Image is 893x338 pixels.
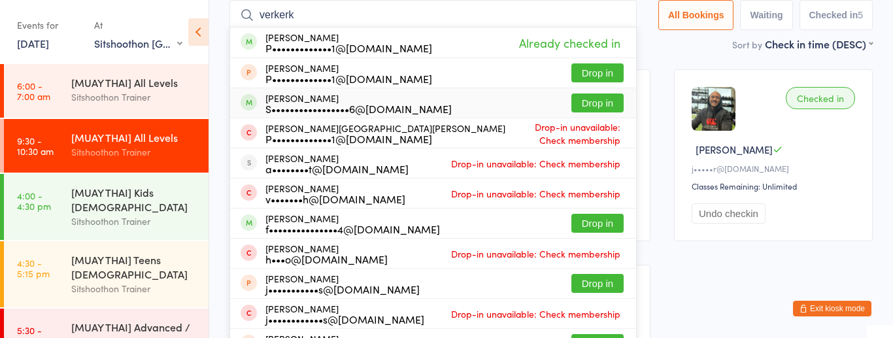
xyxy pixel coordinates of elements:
[71,75,197,90] div: [MUAY THAI] All Levels
[265,73,432,84] div: P•••••••••••••1@[DOMAIN_NAME]
[265,163,409,174] div: a••••••••t@[DOMAIN_NAME]
[448,184,624,203] span: Drop-in unavailable: Check membership
[17,190,51,211] time: 4:00 - 4:30 pm
[265,224,440,234] div: f•••••••••••••••4@[DOMAIN_NAME]
[4,241,209,307] a: 4:30 -5:15 pm[MUAY THAI] Teens [DEMOGRAPHIC_DATA]Sitshoothon Trainer
[71,185,197,214] div: [MUAY THAI] Kids [DEMOGRAPHIC_DATA]
[17,80,50,101] time: 6:00 - 7:00 am
[265,153,409,174] div: [PERSON_NAME]
[71,144,197,160] div: Sitshoothon Trainer
[265,63,432,84] div: [PERSON_NAME]
[448,244,624,263] span: Drop-in unavailable: Check membership
[265,93,452,114] div: [PERSON_NAME]
[692,163,859,174] div: j•••••r@[DOMAIN_NAME]
[571,63,624,82] button: Drop in
[265,243,388,264] div: [PERSON_NAME]
[692,203,766,224] button: Undo checkin
[692,87,735,131] img: image1728339966.png
[17,135,54,156] time: 9:30 - 10:30 am
[696,143,773,156] span: [PERSON_NAME]
[265,213,440,234] div: [PERSON_NAME]
[265,284,420,294] div: j•••••••••••s@[DOMAIN_NAME]
[858,10,863,20] div: 5
[265,103,452,114] div: S•••••••••••••••••6@[DOMAIN_NAME]
[732,38,762,51] label: Sort by
[448,154,624,173] span: Drop-in unavailable: Check membership
[71,130,197,144] div: [MUAY THAI] All Levels
[505,117,624,150] span: Drop-in unavailable: Check membership
[17,14,81,36] div: Events for
[94,36,182,50] div: Sitshoothon [GEOGRAPHIC_DATA]
[71,281,197,296] div: Sitshoothon Trainer
[571,274,624,293] button: Drop in
[571,93,624,112] button: Drop in
[265,303,424,324] div: [PERSON_NAME]
[265,194,405,204] div: v•••••••h@[DOMAIN_NAME]
[71,252,197,281] div: [MUAY THAI] Teens [DEMOGRAPHIC_DATA]
[265,314,424,324] div: j••••••••••••s@[DOMAIN_NAME]
[448,304,624,324] span: Drop-in unavailable: Check membership
[265,183,405,204] div: [PERSON_NAME]
[71,90,197,105] div: Sitshoothon Trainer
[71,214,197,229] div: Sitshoothon Trainer
[265,133,505,144] div: P•••••••••••••1@[DOMAIN_NAME]
[17,36,49,50] a: [DATE]
[94,14,182,36] div: At
[692,180,859,192] div: Classes Remaining: Unlimited
[265,123,505,144] div: [PERSON_NAME][GEOGRAPHIC_DATA][PERSON_NAME]
[793,301,871,316] button: Exit kiosk mode
[786,87,855,109] div: Checked in
[265,32,432,53] div: [PERSON_NAME]
[4,64,209,118] a: 6:00 -7:00 am[MUAY THAI] All LevelsSitshoothon Trainer
[765,37,873,51] div: Check in time (DESC)
[17,258,50,279] time: 4:30 - 5:15 pm
[265,273,420,294] div: [PERSON_NAME]
[265,42,432,53] div: P•••••••••••••1@[DOMAIN_NAME]
[516,31,624,54] span: Already checked in
[4,119,209,173] a: 9:30 -10:30 am[MUAY THAI] All LevelsSitshoothon Trainer
[265,254,388,264] div: h•••o@[DOMAIN_NAME]
[4,174,209,240] a: 4:00 -4:30 pm[MUAY THAI] Kids [DEMOGRAPHIC_DATA]Sitshoothon Trainer
[571,214,624,233] button: Drop in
